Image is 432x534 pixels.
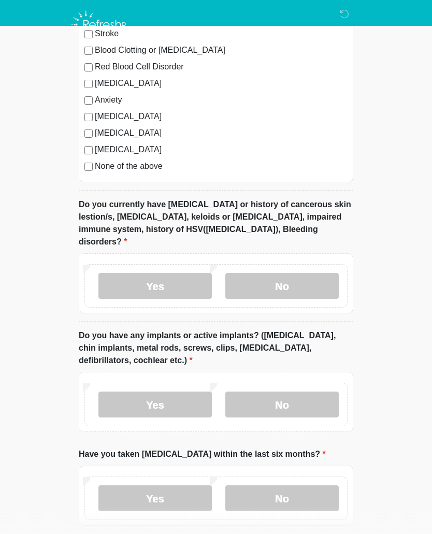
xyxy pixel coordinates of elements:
label: [MEDICAL_DATA] [95,144,348,156]
input: Blood Clotting or [MEDICAL_DATA] [84,47,93,55]
input: [MEDICAL_DATA] [84,113,93,122]
label: Yes [98,392,212,418]
label: Yes [98,486,212,512]
label: Do you have any implants or active implants? ([MEDICAL_DATA], chin implants, metal rods, screws, ... [79,330,353,367]
input: [MEDICAL_DATA] [84,130,93,138]
input: None of the above [84,163,93,171]
img: Refresh RX Logo [68,8,131,42]
input: Anxiety [84,97,93,105]
label: Yes [98,273,212,299]
input: [MEDICAL_DATA] [84,147,93,155]
label: Do you currently have [MEDICAL_DATA] or history of cancerous skin lestion/s, [MEDICAL_DATA], kelo... [79,199,353,249]
label: [MEDICAL_DATA] [95,111,348,123]
label: No [225,273,339,299]
label: Red Blood Cell Disorder [95,61,348,74]
label: [MEDICAL_DATA] [95,127,348,140]
input: Red Blood Cell Disorder [84,64,93,72]
input: [MEDICAL_DATA] [84,80,93,89]
label: [MEDICAL_DATA] [95,78,348,90]
label: Anxiety [95,94,348,107]
label: Have you taken [MEDICAL_DATA] within the last six months? [79,449,326,461]
label: No [225,392,339,418]
label: Blood Clotting or [MEDICAL_DATA] [95,45,348,57]
label: None of the above [95,161,348,173]
label: No [225,486,339,512]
